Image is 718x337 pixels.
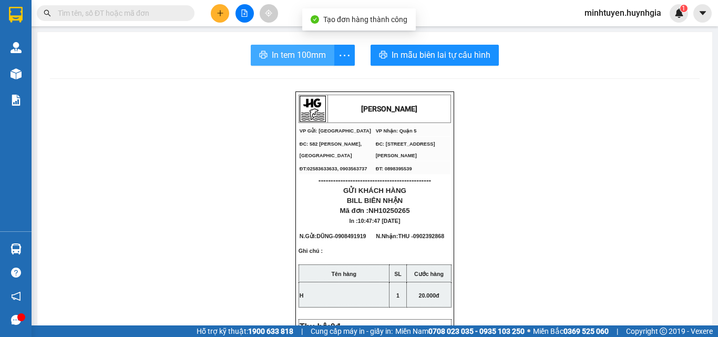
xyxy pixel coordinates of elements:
strong: 0708 023 035 - 0935 103 250 [428,327,525,335]
span: THU - [398,233,444,239]
div: 0378305876 [123,58,207,73]
span: DŨNG [316,233,333,239]
span: caret-down [698,8,707,18]
button: plus [211,4,229,23]
span: - [333,233,366,239]
span: Gửi: [9,9,25,20]
span: question-circle [11,268,21,278]
span: 20.000đ [418,292,439,299]
span: N.Nhận: [376,233,444,239]
span: Mã đơn : [340,207,409,215]
span: message [11,315,21,325]
span: 1 [682,5,685,12]
span: Thu hộ: [300,322,345,331]
input: Tìm tên, số ĐT hoặc mã đơn [58,7,182,19]
button: printerIn tem 100mm [251,45,334,66]
span: Ghi chú : [299,248,323,262]
span: BILL BIÊN NHẬN [347,197,403,205]
span: In mẫu biên lai tự cấu hình [392,48,490,62]
button: aim [260,4,278,23]
span: In tem 100mm [272,48,326,62]
span: ĐT: 0898395539 [376,166,412,171]
span: ĐC: [STREET_ADDRESS][PERSON_NAME] [376,141,435,158]
span: copyright [660,328,667,335]
span: aim [265,9,272,17]
img: logo [300,96,326,122]
span: file-add [241,9,248,17]
div: [PERSON_NAME] [123,9,207,33]
span: ĐC: 582 [PERSON_NAME], [GEOGRAPHIC_DATA] [300,141,362,158]
span: notification [11,291,21,301]
span: | [617,325,618,337]
span: search [44,9,51,17]
span: 10:47:47 [DATE] [358,218,401,224]
div: CT TNHH KANNACARE [123,33,207,58]
span: 0đ [331,322,341,331]
span: Cung cấp máy in - giấy in: [311,325,393,337]
strong: Tên hàng [332,271,356,277]
button: caret-down [693,4,712,23]
span: Nhận: [123,9,148,20]
span: VP Nhận: Quận 5 [376,128,417,134]
span: ĐT:02583633633, 0903563737 [300,166,367,171]
span: Tạo đơn hàng thành công [323,15,407,24]
button: printerIn mẫu biên lai tự cấu hình [371,45,499,66]
span: GỬI KHÁCH HÀNG [343,187,406,195]
button: file-add [235,4,254,23]
span: 1 [396,292,399,299]
span: VP Gửi: [GEOGRAPHIC_DATA] [300,128,371,134]
sup: 1 [680,5,688,12]
span: printer [259,50,268,60]
img: solution-icon [11,95,22,106]
span: 0902392868 [413,233,444,239]
span: ---------------------------------------------- [319,176,431,185]
span: plus [217,9,224,17]
img: warehouse-icon [11,42,22,53]
span: more [334,49,354,62]
strong: Cước hàng [414,271,444,277]
strong: 1900 633 818 [248,327,293,335]
img: warehouse-icon [11,68,22,79]
strong: [PERSON_NAME] [361,105,417,113]
strong: 0369 525 060 [563,327,609,335]
span: 0908491919 [335,233,366,239]
span: H [300,292,304,299]
button: more [334,45,355,66]
span: Hỗ trợ kỹ thuật: [197,325,293,337]
span: | [301,325,303,337]
div: VPNH [9,33,116,45]
span: Miền Nam [395,325,525,337]
strong: SL [394,271,402,277]
img: warehouse-icon [11,243,22,254]
span: In : [350,218,401,224]
span: ⚪️ [527,329,530,333]
span: printer [379,50,387,60]
div: [GEOGRAPHIC_DATA] [9,9,116,33]
span: Miền Bắc [533,325,609,337]
span: check-circle [311,15,319,24]
span: NH10250265 [368,207,410,215]
img: logo-vxr [9,7,23,23]
span: minhtuyen.huynhgia [576,6,670,19]
div: 02583633633 [9,45,116,60]
span: N.Gửi: [300,233,366,239]
img: icon-new-feature [674,8,684,18]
